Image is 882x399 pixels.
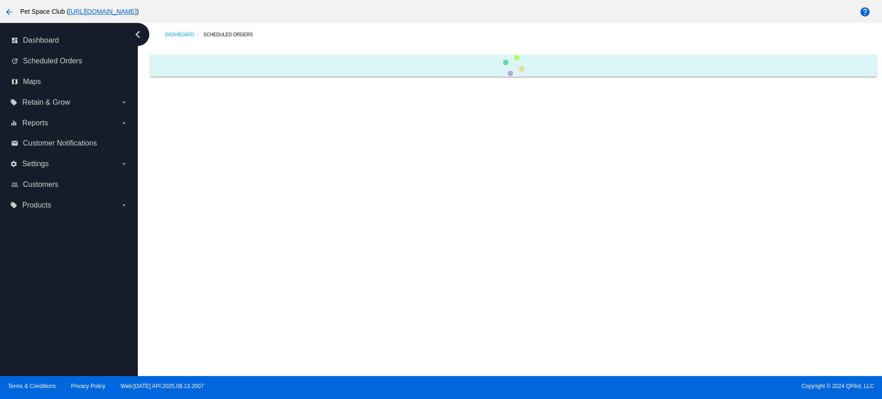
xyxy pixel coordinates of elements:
a: Privacy Policy [71,383,106,389]
mat-icon: arrow_back [4,6,15,17]
i: local_offer [10,202,17,209]
a: Terms & Conditions [8,383,56,389]
span: Copyright © 2024 QPilot, LLC [449,383,874,389]
span: Maps [23,78,41,86]
mat-icon: help [859,6,871,17]
i: map [11,78,18,85]
i: settings [10,160,17,168]
span: Retain & Grow [22,98,70,107]
span: Settings [22,160,49,168]
i: email [11,140,18,147]
i: update [11,57,18,65]
a: Web:[DATE] API:2025.08.13.2007 [121,383,204,389]
a: update Scheduled Orders [11,54,128,68]
i: arrow_drop_down [120,99,128,106]
i: people_outline [11,181,18,188]
span: Dashboard [23,36,59,45]
i: arrow_drop_down [120,119,128,127]
a: map Maps [11,74,128,89]
i: arrow_drop_down [120,160,128,168]
i: chevron_left [130,27,145,42]
a: people_outline Customers [11,177,128,192]
a: Scheduled Orders [204,28,261,42]
i: dashboard [11,37,18,44]
a: email Customer Notifications [11,136,128,151]
i: equalizer [10,119,17,127]
a: Dashboard [165,28,204,42]
span: Customers [23,180,58,189]
span: Products [22,201,51,209]
span: Reports [22,119,48,127]
a: dashboard Dashboard [11,33,128,48]
span: Customer Notifications [23,139,97,147]
i: local_offer [10,99,17,106]
span: Pet Space Club ( ) [20,8,139,15]
a: [URL][DOMAIN_NAME] [69,8,137,15]
span: Scheduled Orders [23,57,82,65]
i: arrow_drop_down [120,202,128,209]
